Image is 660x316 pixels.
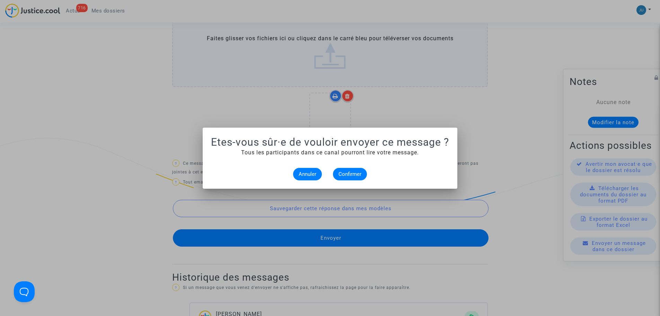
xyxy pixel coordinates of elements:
[293,168,322,180] button: Annuler
[241,149,419,156] span: Tous les participants dans ce canal pourront lire votre message.
[211,136,449,148] h1: Etes-vous sûr·e de vouloir envoyer ce message ?
[338,171,361,177] span: Confirmer
[14,281,35,302] iframe: Help Scout Beacon - Open
[299,171,316,177] span: Annuler
[333,168,367,180] button: Confirmer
